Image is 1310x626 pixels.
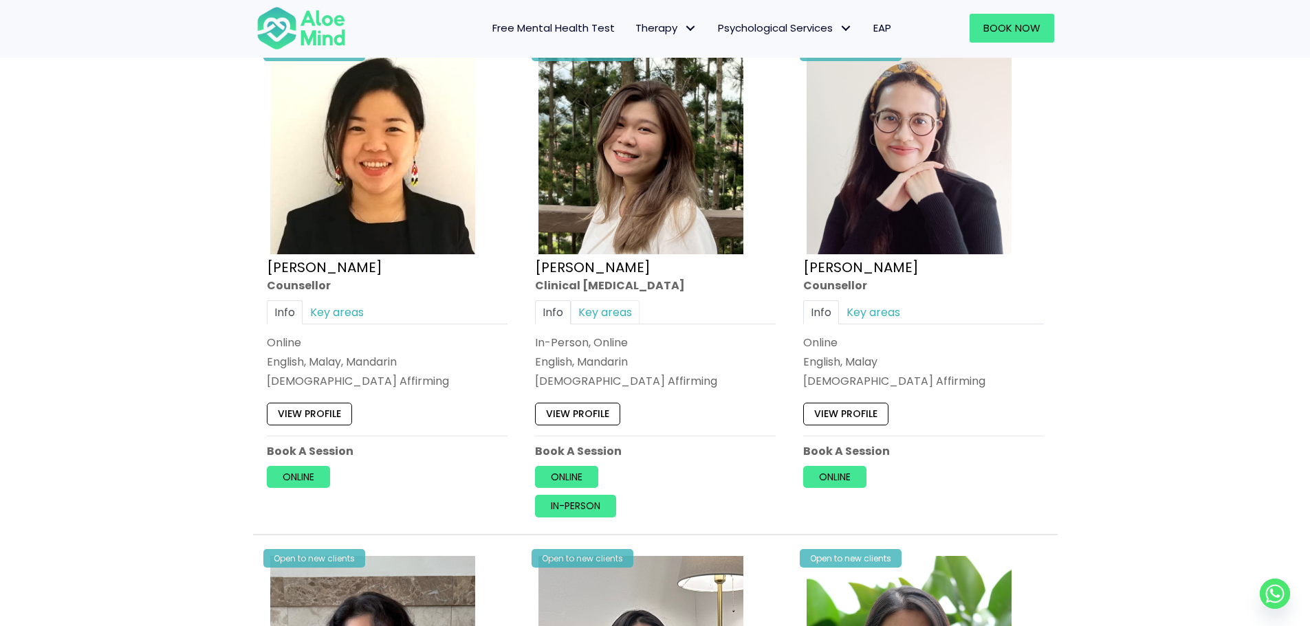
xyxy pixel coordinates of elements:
p: Book A Session [267,443,507,458]
div: Open to new clients [263,549,365,568]
img: Kelly Clinical Psychologist [538,49,743,254]
a: Psychological ServicesPsychological Services: submenu [708,14,863,43]
div: Open to new clients [532,549,633,568]
div: Counsellor [267,277,507,293]
div: Open to new clients [800,549,902,568]
a: [PERSON_NAME] [535,257,651,276]
span: Free Mental Health Test [492,21,615,35]
a: [PERSON_NAME] [803,257,919,276]
a: View profile [803,403,888,425]
div: In-Person, Online [535,334,776,350]
img: Therapist Photo Update [807,49,1012,254]
p: English, Malay, Mandarin [267,354,507,370]
div: [DEMOGRAPHIC_DATA] Affirming [267,373,507,389]
p: Book A Session [803,443,1044,458]
img: Karen Counsellor [270,49,475,254]
a: TherapyTherapy: submenu [625,14,708,43]
a: Online [535,465,598,487]
a: Online [267,465,330,487]
a: Key areas [303,300,371,324]
div: [DEMOGRAPHIC_DATA] Affirming [535,373,776,389]
div: [DEMOGRAPHIC_DATA] Affirming [803,373,1044,389]
a: Free Mental Health Test [482,14,625,43]
div: Open to new clients [800,43,902,61]
span: Psychological Services: submenu [836,19,856,38]
div: Online [267,334,507,350]
span: Therapy [635,21,697,35]
a: Whatsapp [1260,579,1290,609]
span: Psychological Services [718,21,853,35]
p: English, Malay [803,354,1044,370]
div: Clinical [MEDICAL_DATA] [535,277,776,293]
div: Open to new clients [532,43,633,61]
a: Info [535,300,571,324]
a: In-person [535,495,616,517]
a: EAP [863,14,902,43]
a: Info [267,300,303,324]
a: View profile [535,403,620,425]
p: Book A Session [535,443,776,458]
div: Counsellor [803,277,1044,293]
a: Key areas [571,300,640,324]
img: Aloe mind Logo [256,5,346,51]
nav: Menu [364,14,902,43]
a: Book Now [970,14,1054,43]
span: Therapy: submenu [681,19,701,38]
a: Online [803,465,866,487]
p: English, Mandarin [535,354,776,370]
span: Book Now [983,21,1040,35]
a: View profile [267,403,352,425]
span: EAP [873,21,891,35]
div: Online [803,334,1044,350]
a: Key areas [839,300,908,324]
div: Open to new clients [263,43,365,61]
a: Info [803,300,839,324]
a: [PERSON_NAME] [267,257,382,276]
